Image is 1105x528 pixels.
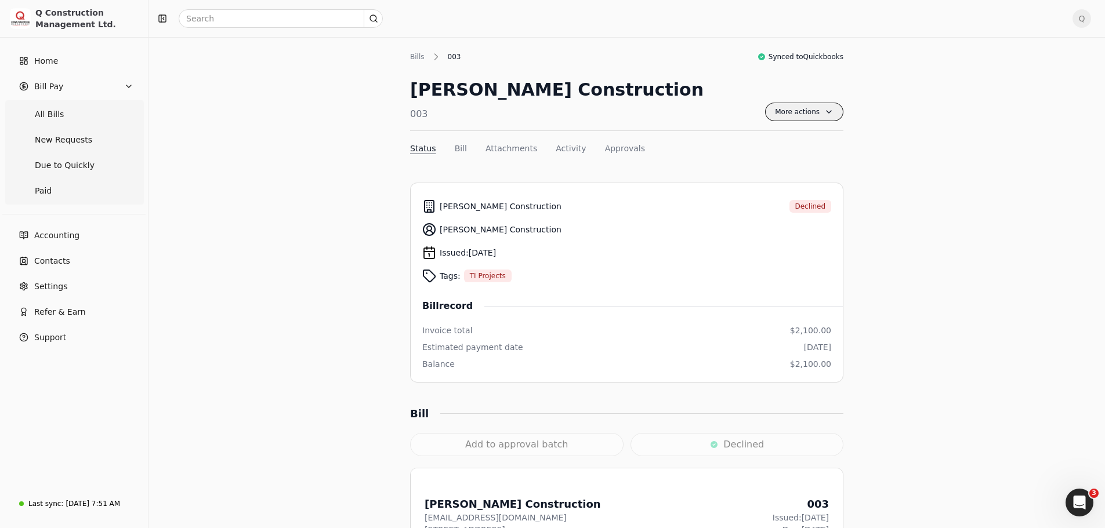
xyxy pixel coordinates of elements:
a: Home [5,49,143,72]
button: Q [1073,9,1091,28]
div: $2,100.00 [790,325,831,337]
div: 003 [410,107,704,121]
span: Home [34,55,58,67]
button: Approvals [605,143,645,155]
div: [PERSON_NAME] Construction [425,496,601,512]
div: Invoice total [422,325,473,337]
div: [DATE] 7:51 AM [66,498,120,509]
span: Contacts [34,255,70,267]
a: Last sync:[DATE] 7:51 AM [5,493,143,514]
button: Activity [556,143,586,155]
button: Support [5,326,143,349]
div: Bill [410,406,440,421]
span: TI Projects [470,271,506,281]
div: 003 [773,496,829,512]
input: Search [179,9,383,28]
div: 003 [442,52,467,62]
div: [DATE] [804,341,831,354]
button: Attachments [486,143,537,155]
a: Contacts [5,249,143,272]
span: All Bills [35,108,64,121]
div: Estimated payment date [422,341,523,354]
button: Bill [455,143,467,155]
nav: Breadcrumb [410,51,466,63]
div: Last sync: [28,498,63,509]
iframe: Intercom live chat [1066,489,1093,516]
span: Synced to Quickbooks [769,52,843,62]
span: Due to Quickly [35,159,95,172]
span: New Requests [35,134,92,146]
div: $2,100.00 [790,358,831,370]
span: 3 [1089,489,1099,498]
span: [PERSON_NAME] Construction [440,201,561,213]
a: Accounting [5,224,143,247]
div: Q Construction Management Ltd. [35,7,138,30]
div: Issued: [DATE] [773,512,829,524]
button: More actions [765,103,843,121]
button: Bill Pay [5,75,143,98]
span: Settings [34,281,67,293]
div: Balance [422,358,455,370]
a: Due to Quickly [7,154,141,177]
span: Paid [35,185,52,197]
span: Bill Pay [34,81,63,93]
img: 3171ca1f-602b-4dfe-91f0-0ace091e1481.jpeg [10,8,31,29]
span: Support [34,332,66,344]
a: New Requests [7,128,141,151]
span: Refer & Earn [34,306,86,318]
span: Accounting [34,230,79,242]
div: [PERSON_NAME] Construction [410,77,704,103]
div: [EMAIL_ADDRESS][DOMAIN_NAME] [425,512,601,524]
a: Paid [7,179,141,202]
span: Tags: [440,270,461,282]
span: Issued: [DATE] [440,247,496,259]
button: Status [410,143,436,155]
div: Bills [410,52,430,62]
span: Declined [795,201,826,212]
button: Refer & Earn [5,300,143,323]
span: [PERSON_NAME] Construction [440,224,561,236]
a: All Bills [7,103,141,126]
a: Settings [5,275,143,298]
span: Bill record [422,299,484,313]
